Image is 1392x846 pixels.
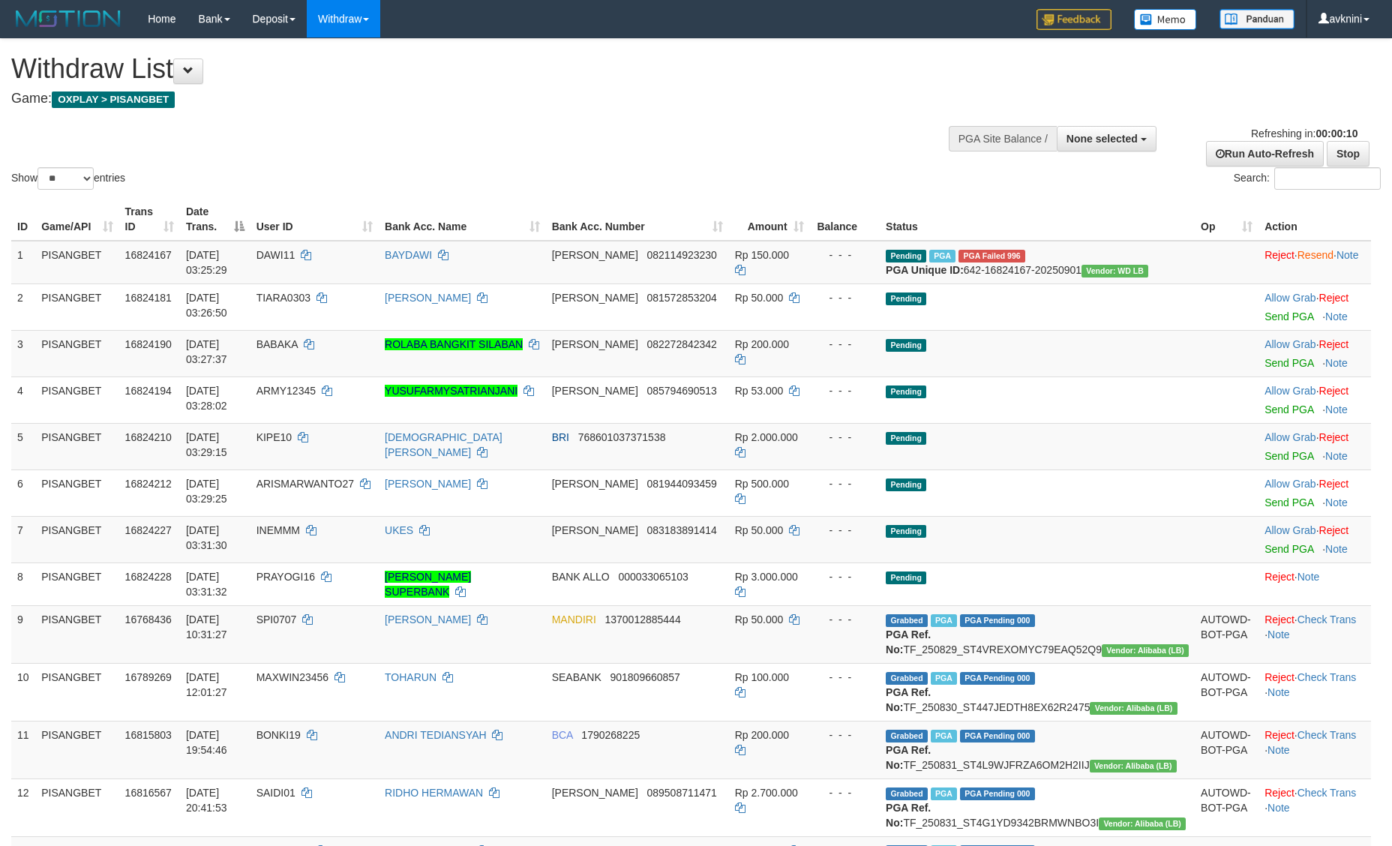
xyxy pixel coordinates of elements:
span: PGA Pending [960,787,1035,800]
span: 16824167 [125,249,172,261]
a: Allow Grab [1264,524,1315,536]
span: Marked by avkyakub [931,614,957,627]
td: 11 [11,721,35,778]
a: Note [1336,249,1359,261]
span: PGA Pending [960,672,1035,685]
a: Allow Grab [1264,292,1315,304]
span: 16816567 [125,787,172,799]
a: Reject [1264,729,1294,741]
a: Reject [1264,787,1294,799]
div: - - - [816,337,874,352]
a: Send PGA [1264,357,1313,369]
a: Send PGA [1264,310,1313,322]
span: BANK ALLO [552,571,610,583]
input: Search: [1274,167,1381,190]
span: · [1264,292,1318,304]
a: Reject [1319,524,1349,536]
a: Note [1297,571,1320,583]
span: [PERSON_NAME] [552,338,638,350]
a: Run Auto-Refresh [1206,141,1324,166]
span: KIPE10 [256,431,292,443]
a: Check Trans [1297,787,1357,799]
span: Copy 082272842342 to clipboard [646,338,716,350]
span: 16768436 [125,613,172,625]
span: PGA Pending [960,730,1035,742]
span: [DATE] 03:27:37 [186,338,227,365]
span: 16824227 [125,524,172,536]
a: Send PGA [1264,543,1313,555]
a: Allow Grab [1264,431,1315,443]
td: TF_250830_ST447JEDTH8EX62R2475 [880,663,1195,721]
span: Vendor URL: https://dashboard.q2checkout.com/secure [1090,702,1177,715]
span: SAIDI01 [256,787,295,799]
span: Grabbed [886,787,928,800]
img: Button%20Memo.svg [1134,9,1197,30]
div: - - - [816,290,874,305]
span: TIARA0303 [256,292,310,304]
span: PGA Pending [960,614,1035,627]
span: Copy 081944093459 to clipboard [646,478,716,490]
span: [DATE] 19:54:46 [186,729,227,756]
b: PGA Ref. No: [886,686,931,713]
a: Note [1325,357,1348,369]
span: Marked by avksurya [931,672,957,685]
span: Rp 100.000 [735,671,789,683]
a: Send PGA [1264,496,1313,508]
span: MANDIRI [552,613,596,625]
td: 8 [11,562,35,605]
td: 2 [11,283,35,330]
th: Amount: activate to sort column ascending [729,198,810,241]
td: · · [1258,778,1371,836]
span: 16815803 [125,729,172,741]
td: · · [1258,241,1371,284]
td: 6 [11,469,35,516]
td: 5 [11,423,35,469]
button: None selected [1057,126,1156,151]
b: PGA Ref. No: [886,744,931,771]
div: - - - [816,247,874,262]
span: Pending [886,339,926,352]
a: Note [1267,686,1290,698]
span: [DATE] 03:25:29 [186,249,227,276]
span: Copy 768601037371538 to clipboard [578,431,666,443]
td: 3 [11,330,35,376]
td: 12 [11,778,35,836]
td: PISANGBET [35,516,118,562]
div: PGA Site Balance / [949,126,1057,151]
div: - - - [816,430,874,445]
td: PISANGBET [35,721,118,778]
span: [PERSON_NAME] [552,787,638,799]
span: [DATE] 03:31:32 [186,571,227,598]
span: Copy 083183891414 to clipboard [646,524,716,536]
span: Vendor URL: https://dashboard.q2checkout.com/secure [1099,817,1186,830]
span: BRI [552,431,569,443]
td: 4 [11,376,35,423]
span: · [1264,338,1318,350]
b: PGA Unique ID: [886,264,964,276]
a: Allow Grab [1264,338,1315,350]
span: Rp 3.000.000 [735,571,798,583]
span: Grabbed [886,672,928,685]
th: Op: activate to sort column ascending [1195,198,1258,241]
td: PISANGBET [35,663,118,721]
span: Vendor URL: https://dashboard.q2checkout.com/secure [1090,760,1177,772]
a: Note [1325,310,1348,322]
span: [PERSON_NAME] [552,249,638,261]
span: OXPLAY > PISANGBET [52,91,175,108]
a: Note [1267,802,1290,814]
span: 16824228 [125,571,172,583]
span: BABAKA [256,338,298,350]
td: · · [1258,605,1371,663]
span: BONKI19 [256,729,301,741]
span: Rp 200.000 [735,729,789,741]
span: Rp 50.000 [735,524,784,536]
td: 7 [11,516,35,562]
a: Note [1267,744,1290,756]
span: Vendor URL: https://dashboard.q2checkout.com/secure [1081,265,1148,277]
a: ANDRI TEDIANSYAH [385,729,487,741]
a: Send PGA [1264,403,1313,415]
td: AUTOWD-BOT-PGA [1195,663,1258,721]
span: Copy 000033065103 to clipboard [618,571,688,583]
img: MOTION_logo.png [11,7,125,30]
a: Resend [1297,249,1333,261]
